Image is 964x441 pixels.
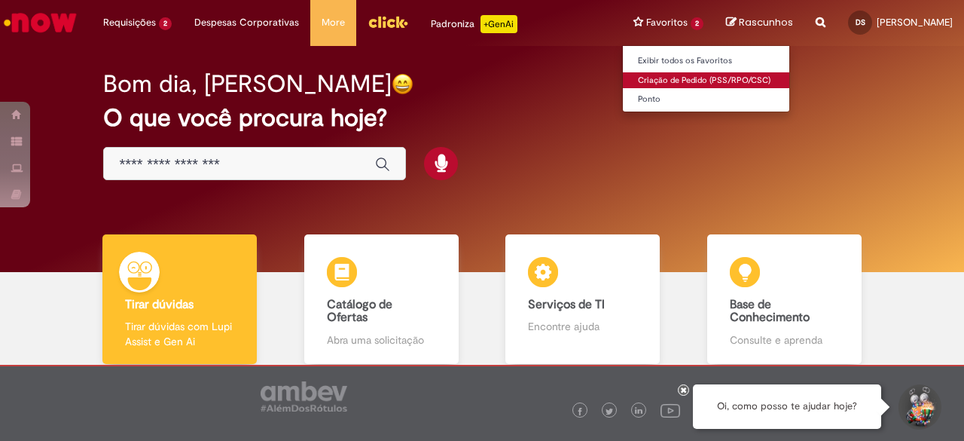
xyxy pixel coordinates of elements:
a: Rascunhos [726,16,793,30]
span: [PERSON_NAME] [877,16,953,29]
b: Base de Conhecimento [730,297,810,326]
img: logo_footer_youtube.png [660,400,680,420]
span: DS [856,17,865,27]
ul: Favoritos [622,45,790,112]
button: Iniciar Conversa de Suporte [896,384,941,430]
img: logo_footer_linkedin.png [635,407,642,416]
b: Serviços de TI [528,297,605,312]
a: Ponto [623,91,789,108]
div: Padroniza [431,15,517,33]
b: Catálogo de Ofertas [327,297,392,326]
p: +GenAi [480,15,517,33]
img: logo_footer_twitter.png [606,408,613,415]
b: Tirar dúvidas [125,297,194,312]
span: 2 [159,17,172,30]
img: logo_footer_ambev_rotulo_gray.png [261,381,347,412]
a: Criação de Pedido (PSS/RPO/CSC) [623,72,789,89]
a: Catálogo de Ofertas Abra uma solicitação [281,234,483,365]
span: Rascunhos [739,15,793,29]
img: happy-face.png [392,73,413,95]
p: Consulte e aprenda [730,332,839,348]
h2: Bom dia, [PERSON_NAME] [103,71,392,97]
span: Requisições [103,15,156,30]
span: Favoritos [646,15,688,30]
span: 2 [691,17,703,30]
img: ServiceNow [2,8,79,38]
h2: O que você procura hoje? [103,105,860,131]
img: logo_footer_facebook.png [576,408,584,415]
img: click_logo_yellow_360x200.png [368,11,408,33]
span: More [322,15,345,30]
a: Serviços de TI Encontre ajuda [482,234,684,365]
p: Encontre ajuda [528,319,637,334]
p: Abra uma solicitação [327,332,436,348]
a: Tirar dúvidas Tirar dúvidas com Lupi Assist e Gen Ai [79,234,281,365]
span: Despesas Corporativas [194,15,299,30]
p: Tirar dúvidas com Lupi Assist e Gen Ai [125,319,234,349]
div: Oi, como posso te ajudar hoje? [693,384,881,429]
a: Exibir todos os Favoritos [623,53,789,69]
a: Base de Conhecimento Consulte e aprenda [684,234,886,365]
